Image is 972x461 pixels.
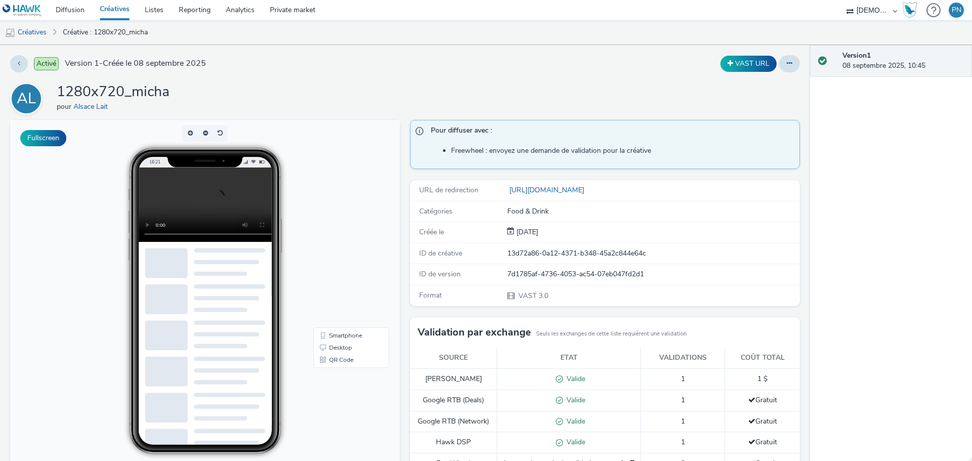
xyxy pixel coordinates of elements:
span: ID de créative [419,248,462,258]
span: ID de version [419,269,461,279]
span: 1 [681,437,685,447]
span: Activé [34,57,59,70]
span: VAST 3.0 [517,291,548,301]
span: pour [57,102,73,111]
span: 1 [681,395,685,405]
li: Desktop [305,222,377,234]
td: Google RTB (Network) [410,411,497,432]
span: Valide [563,416,585,426]
td: Hawk DSP [410,432,497,453]
span: QR Code [319,237,343,243]
small: Seuls les exchanges de cette liste requièrent une validation [536,330,686,338]
span: Valide [563,395,585,405]
li: Smartphone [305,209,377,222]
li: QR Code [305,234,377,246]
span: Valide [563,437,585,447]
span: 1 [681,416,685,426]
li: Freewheel : envoyez une demande de validation pour la créative [451,146,794,156]
div: 13d72a86-0a12-4371-b348-45a2c844e64c [507,248,799,259]
span: URL de redirection [419,185,478,195]
span: Gratuit [748,437,777,447]
h3: Validation par exchange [418,325,531,340]
a: [URL][DOMAIN_NAME] [507,185,588,195]
span: Pour diffuser avec : [431,125,789,139]
span: Créée le [419,227,444,237]
span: 1 [681,374,685,384]
div: 08 septembre 2025, 10:45 [842,51,964,71]
img: mobile [5,28,15,38]
span: Catégories [419,206,453,216]
td: [PERSON_NAME] [410,368,497,390]
a: AL [10,94,47,103]
strong: Version 1 [842,51,871,60]
span: Gratuit [748,395,777,405]
h1: 1280x720_micha [57,82,170,102]
div: Food & Drink [507,206,799,217]
th: Etat [497,348,641,368]
div: 7d1785af-4736-4053-ac54-07eb047fd2d1 [507,269,799,279]
span: Version 1 - Créée le 08 septembre 2025 [65,58,206,69]
a: Hawk Academy [902,2,921,18]
img: undefined Logo [3,4,42,17]
span: [DATE] [514,227,538,237]
div: AL [17,85,36,113]
span: Format [419,290,442,300]
span: Gratuit [748,416,777,426]
span: Valide [563,374,585,384]
div: PN [952,3,961,18]
div: Dupliquer la créative en un VAST URL [718,56,779,72]
td: Google RTB (Deals) [410,390,497,411]
button: VAST URL [720,56,777,72]
a: Créative : 1280x720_micha [58,20,153,45]
span: Smartphone [319,213,352,219]
span: Desktop [319,225,342,231]
button: Fullscreen [20,130,66,146]
th: Source [410,348,497,368]
th: Coût total [725,348,800,368]
div: Création 08 septembre 2025, 10:45 [514,227,538,237]
th: Validations [641,348,725,368]
img: Hawk Academy [902,2,917,18]
span: 16:21 [139,39,150,45]
a: Alsace Lait [73,102,112,111]
span: 1 $ [757,374,767,384]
